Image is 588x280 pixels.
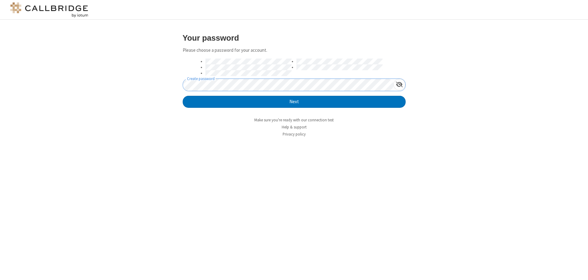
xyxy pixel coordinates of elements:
p: Please choose a password for your account. [183,47,406,54]
div: Show password [393,79,405,90]
img: logo@2x.png [9,2,89,17]
input: Create password [183,79,393,91]
a: Privacy policy [283,132,306,137]
a: Help & support [282,124,307,130]
h3: Your password [183,34,406,42]
a: Make sure you're ready with our connection test [254,117,334,123]
button: Next [183,96,406,108]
